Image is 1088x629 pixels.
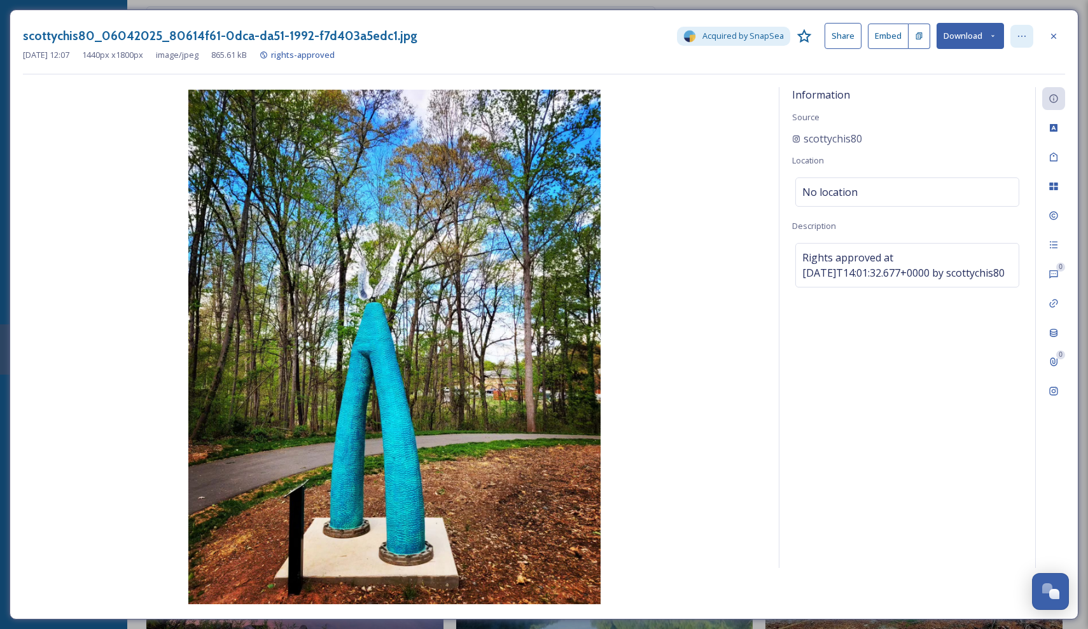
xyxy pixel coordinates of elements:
[1056,350,1065,359] div: 0
[825,23,861,49] button: Share
[23,49,69,61] span: [DATE] 12:07
[702,30,784,42] span: Acquired by SnapSea
[211,49,247,61] span: 865.61 kB
[802,250,1012,280] span: Rights approved at [DATE]T14:01:32.677+0000 by scottychis80
[271,49,335,60] span: rights-approved
[792,111,819,123] span: Source
[802,184,858,200] span: No location
[792,88,850,102] span: Information
[792,131,862,146] a: scottychis80
[683,30,696,43] img: snapsea-logo.png
[937,23,1004,49] button: Download
[792,220,836,232] span: Description
[1032,573,1069,610] button: Open Chat
[868,24,909,49] button: Embed
[156,49,199,61] span: image/jpeg
[23,27,417,45] h3: scottychis80_06042025_80614f61-0dca-da51-1992-f7d403a5edc1.jpg
[1056,263,1065,272] div: 0
[792,155,824,166] span: Location
[82,49,143,61] span: 1440 px x 1800 px
[23,90,766,604] img: 1D8wfAm-IBYwRkBH03qZg-qIzimZCQpvK.jpg
[804,131,862,146] span: scottychis80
